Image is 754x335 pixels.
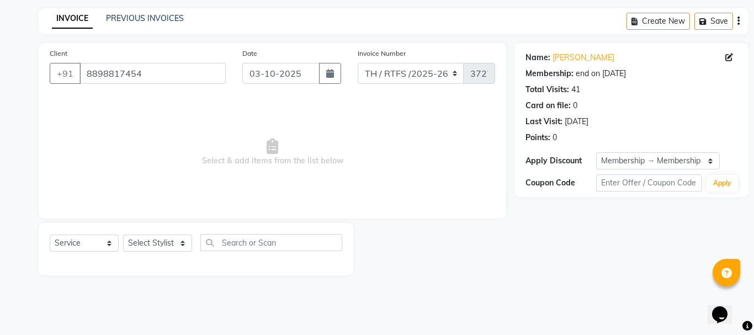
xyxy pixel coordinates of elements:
div: [DATE] [565,116,588,127]
input: Search by Name/Mobile/Email/Code [79,63,226,84]
label: Invoice Number [358,49,406,59]
div: end on [DATE] [576,68,626,79]
input: Enter Offer / Coupon Code [596,174,702,192]
span: Select & add items from the list below [50,97,495,208]
div: Membership: [525,68,574,79]
label: Date [242,49,257,59]
div: Total Visits: [525,84,569,95]
a: PREVIOUS INVOICES [106,13,184,23]
a: [PERSON_NAME] [553,52,614,63]
button: +91 [50,63,81,84]
div: Apply Discount [525,155,596,167]
div: Card on file: [525,100,571,111]
a: INVOICE [52,9,93,29]
div: 41 [571,84,580,95]
iframe: chat widget [708,291,743,324]
label: Client [50,49,67,59]
div: Coupon Code [525,177,596,189]
div: 0 [553,132,557,143]
div: Last Visit: [525,116,562,127]
button: Save [694,13,733,30]
button: Apply [707,175,738,192]
input: Search or Scan [200,234,342,251]
button: Create New [626,13,690,30]
div: Points: [525,132,550,143]
div: Name: [525,52,550,63]
div: 0 [573,100,577,111]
